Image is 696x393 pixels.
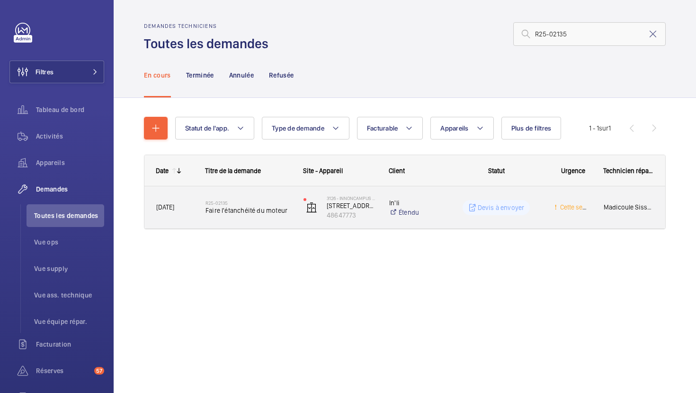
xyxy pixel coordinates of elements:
[303,167,343,175] span: Site - Appareil
[430,117,493,140] button: Appareils
[156,167,169,175] div: Date
[36,366,90,376] span: Réserves
[561,167,585,175] span: Urgence
[440,124,468,132] span: Appareils
[269,70,294,80] p: Refusée
[34,317,104,326] span: Vue équipe répar.
[357,117,423,140] button: Facturable
[604,202,653,213] span: Madicoule Sissoko
[599,124,608,132] span: sur
[501,117,562,140] button: Plus de filtres
[144,23,274,29] h2: Demandes techniciens
[488,167,505,175] span: Statut
[34,264,104,273] span: Vue supply
[205,206,291,215] span: Faire l'étanchéité du moteur
[205,200,291,206] h2: R25-02135
[272,124,324,132] span: Type de demande
[36,105,104,114] span: Tableau de bord
[175,117,254,140] button: Statut de l'app.
[34,290,104,300] span: Vue ass. technique
[36,131,104,141] span: Activités
[144,70,171,80] p: En cours
[558,203,600,211] span: Cette semaine
[478,203,525,212] p: Devis à envoyer
[367,124,398,132] span: Facturable
[34,237,104,247] span: Vue ops
[513,22,666,46] input: Chercher par numéro demande ou de devis
[327,201,377,210] p: [STREET_ADDRESS][PERSON_NAME]
[262,117,349,140] button: Type de demande
[327,210,377,220] p: 48647773
[205,167,261,175] span: Titre de la demande
[229,70,254,80] p: Annulée
[94,367,104,375] span: 57
[156,203,174,211] span: [DATE]
[9,61,104,83] button: Filtres
[36,158,104,167] span: Appareils
[34,211,104,220] span: Toutes les demandes
[36,67,54,77] span: Filtres
[327,195,377,201] p: 3126 - INNONCAMPUS MONTROUGE
[389,208,438,217] a: Étendu
[389,198,438,208] p: In'li
[589,125,611,131] span: 1 - 1 1
[389,167,405,175] span: Client
[36,340,104,349] span: Facturation
[144,35,274,52] h1: Toutes les demandes
[36,184,104,194] span: Demandes
[603,167,654,175] span: Technicien réparateur
[511,124,552,132] span: Plus de filtres
[306,202,317,213] img: elevator.svg
[186,70,214,80] p: Terminée
[185,124,229,132] span: Statut de l'app.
